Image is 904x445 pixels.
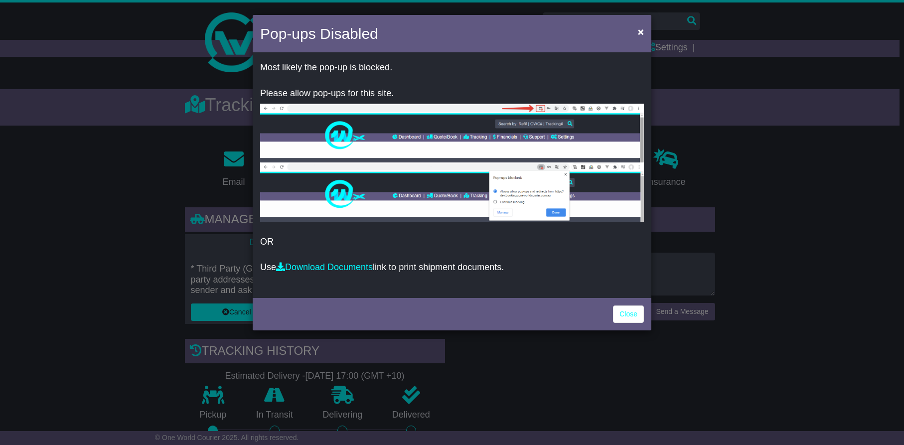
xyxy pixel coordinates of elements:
[633,21,649,42] button: Close
[260,104,644,162] img: allow-popup-1.png
[260,62,644,73] p: Most likely the pop-up is blocked.
[638,26,644,37] span: ×
[260,22,378,45] h4: Pop-ups Disabled
[253,55,651,296] div: OR
[260,262,644,273] p: Use link to print shipment documents.
[260,162,644,222] img: allow-popup-2.png
[260,88,644,99] p: Please allow pop-ups for this site.
[276,262,373,272] a: Download Documents
[613,305,644,323] a: Close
